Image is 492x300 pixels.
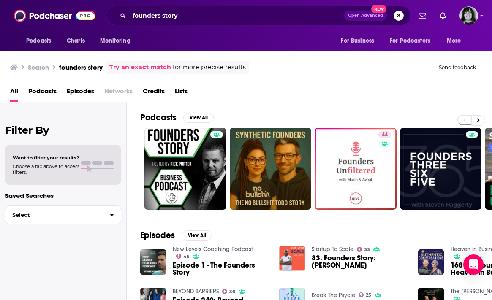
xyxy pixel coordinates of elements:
[390,35,430,47] span: For Podcasters
[140,112,177,123] h2: Podcasts
[357,247,370,252] a: 33
[109,62,171,72] a: Try an exact match
[104,84,133,102] span: Networks
[366,293,371,297] span: 25
[173,262,269,276] a: Episode 1 - The Founders Story
[182,230,212,241] button: View All
[359,292,372,297] a: 25
[459,6,478,25] img: User Profile
[378,131,391,138] a: 44
[463,254,484,275] div: Open Intercom Messenger
[140,230,212,241] a: EpisodesView All
[140,249,166,275] img: Episode 1 - The Founders Story
[175,84,188,102] a: Lists
[10,84,18,102] a: All
[5,205,121,224] button: Select
[183,255,190,259] span: 45
[279,246,305,271] img: 83. Founders Story: Funky Mello
[384,33,443,49] button: open menu
[67,35,85,47] span: Charts
[312,254,408,269] span: 83. Founders Story: [PERSON_NAME]
[418,249,444,275] img: 168 The Founders Story - Heaven in Business
[176,254,190,259] a: 45
[173,288,219,295] a: BEYOND BARRIERS
[140,112,214,123] a: PodcastsView All
[143,84,165,102] a: Credits
[20,33,62,49] button: open menu
[28,84,57,102] a: Podcasts
[140,230,175,241] h2: Episodes
[183,113,214,123] button: View All
[436,8,449,23] a: Show notifications dropdown
[341,35,374,47] span: For Business
[28,63,49,71] h3: Search
[312,254,408,269] a: 83. Founders Story: Funky Mello
[315,128,397,210] a: 44
[5,124,121,136] h2: Filter By
[59,63,103,71] h3: founders story
[348,14,383,18] span: Open Advanced
[382,131,388,139] span: 44
[344,11,387,21] button: Open AdvancedNew
[312,292,355,299] a: Break The Psycle
[13,155,79,161] span: Want to filter your results?
[5,212,103,218] span: Select
[441,33,472,49] button: open menu
[61,33,90,49] a: Charts
[94,33,141,49] button: open menu
[459,6,478,25] button: Show profile menu
[312,246,353,253] a: Startup To Scale
[14,8,95,24] img: Podchaser - Follow, Share and Rate Podcasts
[229,290,235,294] span: 36
[5,192,121,200] p: Saved Searches
[459,6,478,25] span: Logged in as parkdalepublicity1
[364,248,370,251] span: 33
[447,35,461,47] span: More
[106,6,411,25] div: Search podcasts, credits, & more...
[335,33,385,49] button: open menu
[26,35,51,47] span: Podcasts
[13,163,79,175] span: Choose a tab above to access filters.
[173,246,253,253] a: New Levels Coaching Podcast
[129,9,344,22] input: Search podcasts, credits, & more...
[371,5,386,13] span: New
[222,289,236,294] a: 36
[415,8,429,23] a: Show notifications dropdown
[100,35,130,47] span: Monitoring
[436,64,478,71] button: Send feedback
[67,84,94,102] a: Episodes
[173,62,246,72] span: for more precise results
